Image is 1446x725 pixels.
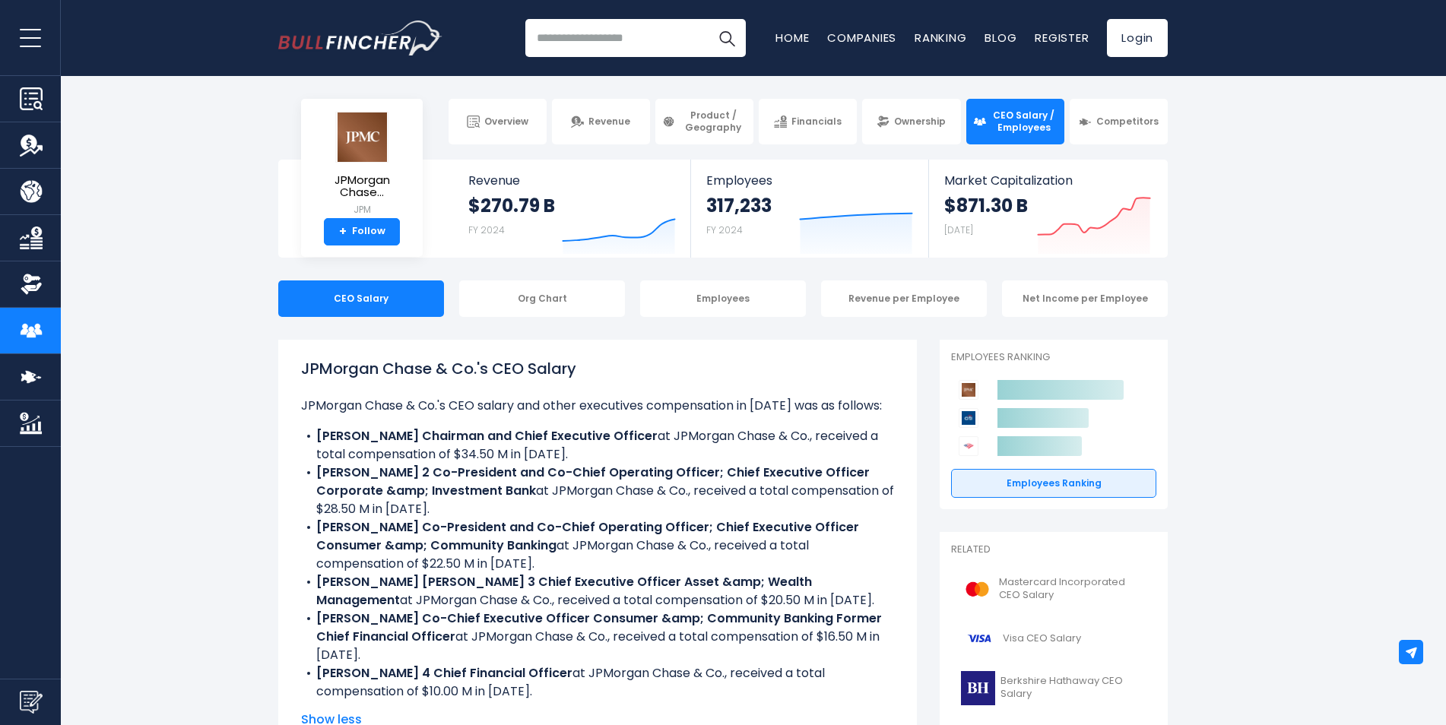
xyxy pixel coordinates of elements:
a: Competitors [1070,99,1168,144]
img: BRK-B logo [960,671,996,705]
b: [PERSON_NAME] Co-President and Co-Chief Operating Officer; Chief Executive Officer Consumer &amp;... [316,518,859,554]
small: FY 2024 [468,223,505,236]
a: Employees 317,233 FY 2024 [691,160,928,258]
img: Bank of America Corporation competitors logo [959,436,978,456]
span: Overview [484,116,528,128]
div: Org Chart [459,280,625,317]
a: JPMorgan Chase... JPM [312,111,411,218]
img: Citigroup competitors logo [959,408,978,428]
span: Employees [706,173,912,188]
span: CEO Salary / Employees [991,109,1058,133]
span: Mastercard Incorporated CEO Salary [999,576,1147,602]
b: [PERSON_NAME] Chairman and Chief Executive Officer [316,427,658,445]
b: [PERSON_NAME] Co-Chief Executive Officer Consumer &amp; Community Banking Former Chief Financial ... [316,609,882,645]
img: Bullfincher logo [278,21,442,55]
img: Ownership [20,273,43,296]
li: at JPMorgan Chase & Co., received a total compensation of $20.50 M in [DATE]. [301,573,894,609]
a: Ownership [862,99,960,144]
a: Revenue $270.79 B FY 2024 [453,160,691,258]
strong: 317,233 [706,194,772,217]
a: Companies [827,30,896,46]
p: Related [951,543,1156,556]
p: Employees Ranking [951,351,1156,364]
a: +Follow [324,218,400,245]
span: Ownership [894,116,946,128]
li: at JPMorgan Chase & Co., received a total compensation of $10.00 M in [DATE]. [301,664,894,701]
a: Product / Geography [655,99,753,144]
strong: + [339,225,347,239]
a: Ranking [915,30,966,46]
b: [PERSON_NAME] [PERSON_NAME] 3 Chief Executive Officer Asset &amp; Wealth Management [316,573,812,609]
h1: JPMorgan Chase & Co.'s CEO Salary [301,357,894,380]
li: at JPMorgan Chase & Co., received a total compensation of $34.50 M in [DATE]. [301,427,894,464]
div: Net Income per Employee [1002,280,1168,317]
a: Berkshire Hathaway CEO Salary [951,667,1156,709]
span: Market Capitalization [944,173,1151,188]
p: JPMorgan Chase & Co.'s CEO salary and other executives compensation in [DATE] was as follows: [301,397,894,415]
a: CEO Salary / Employees [966,99,1064,144]
span: Competitors [1096,116,1159,128]
span: Berkshire Hathaway CEO Salary [1000,675,1147,701]
div: CEO Salary [278,280,444,317]
a: Overview [449,99,547,144]
span: Revenue [588,116,630,128]
span: Revenue [468,173,676,188]
strong: $270.79 B [468,194,555,217]
a: Revenue [552,99,650,144]
a: Employees Ranking [951,469,1156,498]
div: Employees [640,280,806,317]
img: V logo [960,622,998,656]
small: [DATE] [944,223,973,236]
li: at JPMorgan Chase & Co., received a total compensation of $22.50 M in [DATE]. [301,518,894,573]
a: Blog [985,30,1016,46]
a: Visa CEO Salary [951,618,1156,660]
span: Product / Geography [680,109,747,133]
a: Register [1035,30,1089,46]
span: Financials [791,116,842,128]
button: Search [708,19,746,57]
div: Revenue per Employee [821,280,987,317]
a: Go to homepage [278,21,442,55]
b: [PERSON_NAME] 4 Chief Financial Officer [316,664,572,682]
b: [PERSON_NAME] 2 Co-President and Co-Chief Operating Officer; Chief Executive Officer Corporate &a... [316,464,870,499]
span: JPMorgan Chase... [313,174,411,199]
span: Visa CEO Salary [1003,632,1081,645]
a: Mastercard Incorporated CEO Salary [951,568,1156,610]
a: Login [1107,19,1168,57]
a: Financials [759,99,857,144]
a: Home [775,30,809,46]
small: FY 2024 [706,223,743,236]
img: JPMorgan Chase & Co. competitors logo [959,380,978,400]
strong: $871.30 B [944,194,1028,217]
li: at JPMorgan Chase & Co., received a total compensation of $16.50 M in [DATE]. [301,609,894,664]
li: at JPMorgan Chase & Co., received a total compensation of $28.50 M in [DATE]. [301,464,894,518]
small: JPM [313,203,411,217]
img: MA logo [960,572,994,606]
a: Market Capitalization $871.30 B [DATE] [929,160,1166,258]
